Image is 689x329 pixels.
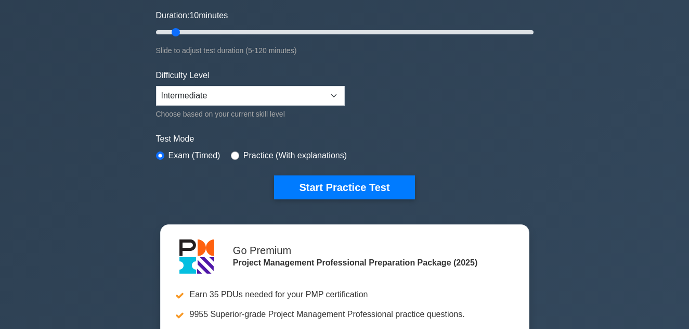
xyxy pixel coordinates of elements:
label: Difficulty Level [156,69,210,82]
button: Start Practice Test [274,175,414,199]
label: Practice (With explanations) [243,149,347,162]
div: Choose based on your current skill level [156,108,345,120]
label: Test Mode [156,133,534,145]
div: Slide to adjust test duration (5-120 minutes) [156,44,534,57]
label: Exam (Timed) [168,149,220,162]
span: 10 [189,11,199,20]
label: Duration: minutes [156,9,228,22]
